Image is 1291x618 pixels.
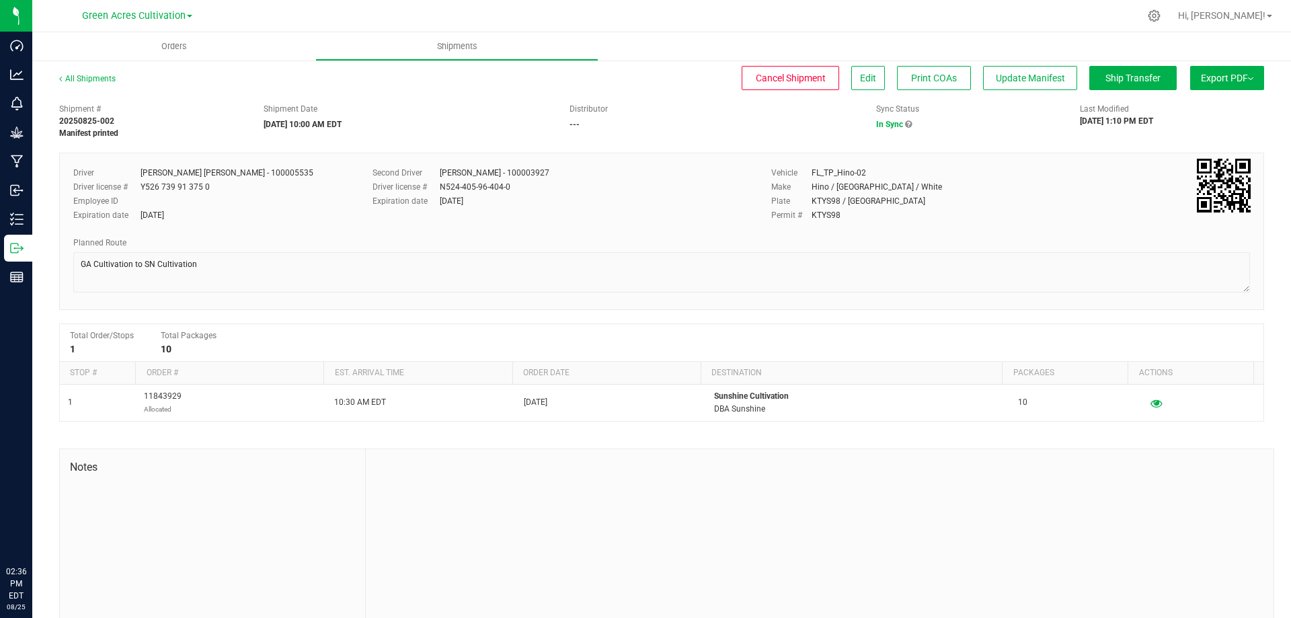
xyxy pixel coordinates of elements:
[73,181,141,193] label: Driver license #
[812,209,840,221] div: KTYS98
[440,167,549,179] div: [PERSON_NAME] - 100003927
[10,270,24,284] inline-svg: Reports
[10,184,24,197] inline-svg: Inbound
[860,73,876,83] span: Edit
[73,167,141,179] label: Driver
[756,73,826,83] span: Cancel Shipment
[73,195,141,207] label: Employee ID
[570,120,580,129] strong: ---
[812,181,942,193] div: Hino / [GEOGRAPHIC_DATA] / White
[59,74,116,83] a: All Shipments
[10,155,24,168] inline-svg: Manufacturing
[1128,362,1253,385] th: Actions
[141,181,210,193] div: Y526 739 91 375 0
[73,238,126,247] span: Planned Route
[68,396,73,409] span: 1
[771,195,812,207] label: Plate
[70,331,134,340] span: Total Order/Stops
[334,396,386,409] span: 10:30 AM EDT
[60,362,135,385] th: Stop #
[1105,73,1161,83] span: Ship Transfer
[82,10,186,22] span: Green Acres Cultivation
[144,390,182,416] span: 11843929
[373,167,440,179] label: Second Driver
[10,39,24,52] inline-svg: Dashboard
[6,602,26,612] p: 08/25
[264,120,342,129] strong: [DATE] 10:00 AM EDT
[59,128,118,138] strong: Manifest printed
[1002,362,1128,385] th: Packages
[1197,159,1251,213] qrcode: 20250825-002
[10,68,24,81] inline-svg: Analytics
[10,213,24,226] inline-svg: Inventory
[876,120,903,129] span: In Sync
[73,209,141,221] label: Expiration date
[524,396,547,409] span: [DATE]
[983,66,1077,90] button: Update Manifest
[701,362,1002,385] th: Destination
[440,195,463,207] div: [DATE]
[59,103,243,115] span: Shipment #
[135,362,323,385] th: Order #
[1197,159,1251,213] img: Scan me!
[323,362,512,385] th: Est. arrival time
[10,126,24,139] inline-svg: Grow
[512,362,701,385] th: Order date
[161,331,217,340] span: Total Packages
[876,103,919,115] label: Sync Status
[570,103,608,115] label: Distributor
[911,73,957,83] span: Print COAs
[440,181,510,193] div: N524-405-96-404-0
[812,195,925,207] div: KTYS98 / [GEOGRAPHIC_DATA]
[143,40,205,52] span: Orders
[70,459,355,475] span: Notes
[771,181,812,193] label: Make
[10,97,24,110] inline-svg: Monitoring
[59,116,114,126] strong: 20250825-002
[771,167,812,179] label: Vehicle
[1190,66,1264,90] button: Export PDF
[1178,10,1265,21] span: Hi, [PERSON_NAME]!
[714,403,1002,416] p: DBA Sunshine
[373,195,440,207] label: Expiration date
[1080,116,1153,126] strong: [DATE] 1:10 PM EDT
[315,32,598,61] a: Shipments
[897,66,971,90] button: Print COAs
[32,32,315,61] a: Orders
[419,40,496,52] span: Shipments
[996,73,1065,83] span: Update Manifest
[141,167,313,179] div: [PERSON_NAME] [PERSON_NAME] - 100005535
[70,344,75,354] strong: 1
[10,241,24,255] inline-svg: Outbound
[264,103,317,115] label: Shipment Date
[1089,66,1177,90] button: Ship Transfer
[1080,103,1129,115] label: Last Modified
[6,566,26,602] p: 02:36 PM EDT
[771,209,812,221] label: Permit #
[714,390,1002,403] p: Sunshine Cultivation
[742,66,839,90] button: Cancel Shipment
[161,344,171,354] strong: 10
[13,510,54,551] iframe: Resource center
[851,66,885,90] button: Edit
[812,167,866,179] div: FL_TP_Hino-02
[144,403,182,416] p: Allocated
[373,181,440,193] label: Driver license #
[1018,396,1027,409] span: 10
[1146,9,1163,22] div: Manage settings
[141,209,164,221] div: [DATE]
